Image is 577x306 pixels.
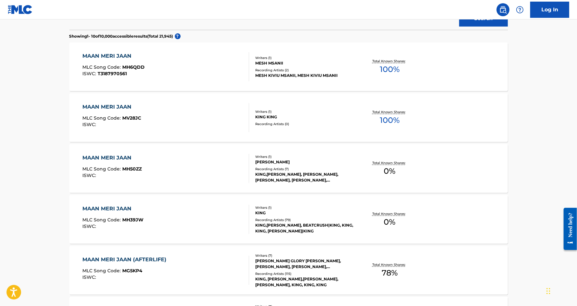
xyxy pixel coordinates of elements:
[175,33,181,39] span: ?
[255,55,353,60] div: Writers ( 1 )
[372,211,407,216] p: Total Known Shares:
[530,2,569,18] a: Log In
[69,93,508,142] a: MAAN MERI JAANMLC Song Code:MV28JCISWC:Writers (1)KING KINGRecording Artists (0)Total Known Share...
[82,52,145,60] div: MAAN MERI JAAN
[122,217,143,223] span: MH39JW
[82,268,122,274] span: MLC Song Code :
[516,6,524,14] img: help
[255,210,353,216] div: KING
[82,154,142,162] div: MAAN MERI JAAN
[547,281,550,301] div: Drag
[122,64,145,70] span: MH6QDD
[82,217,122,223] span: MLC Song Code :
[380,64,400,75] span: 100 %
[255,271,353,276] div: Recording Artists ( 115 )
[372,262,407,267] p: Total Known Shares:
[255,167,353,171] div: Recording Artists ( 7 )
[380,114,400,126] span: 100 %
[69,246,508,295] a: MAAN MERI JAAN (AFTERLIFE)MLC Song Code:MG5KP4ISWC:Writers (7)[PERSON_NAME] GLORY [PERSON_NAME], ...
[255,73,353,78] div: MESH KIVIU MSANII, MESH KIVIU MSANII
[255,253,353,258] div: Writers ( 7 )
[255,68,353,73] div: Recording Artists ( 2 )
[255,60,353,66] div: MESH MSANII
[69,42,508,91] a: MAAN MERI JAANMLC Song Code:MH6QDDISWC:T3187970561Writers (1)MESH MSANIIRecording Artists (2)MESH...
[255,222,353,234] div: KING,[PERSON_NAME], BEATCRUSH|KING, KING, KING, [PERSON_NAME]|KING
[69,195,508,244] a: MAAN MERI JAANMLC Song Code:MH39JWISWC:Writers (1)KINGRecording Artists (79)KING,[PERSON_NAME], B...
[255,114,353,120] div: KING KING
[122,166,142,172] span: MH50ZZ
[82,115,122,121] span: MLC Song Code :
[497,3,510,16] a: Public Search
[255,205,353,210] div: Writers ( 1 )
[82,64,122,70] span: MLC Song Code :
[82,71,98,76] span: ISWC :
[82,122,98,127] span: ISWC :
[69,144,508,193] a: MAAN MERI JAANMLC Song Code:MH50ZZISWC:Writers (1)[PERSON_NAME]Recording Artists (7)KING,[PERSON_...
[372,110,407,114] p: Total Known Shares:
[255,171,353,183] div: KING,[PERSON_NAME], [PERSON_NAME], [PERSON_NAME], [PERSON_NAME], [PERSON_NAME];[PERSON_NAME], [PE...
[255,154,353,159] div: Writers ( 1 )
[384,165,395,177] span: 0 %
[82,103,141,111] div: MAAN MERI JAAN
[382,267,398,279] span: 78 %
[255,258,353,270] div: [PERSON_NAME] GLORY [PERSON_NAME], [PERSON_NAME], [PERSON_NAME], [PERSON_NAME] [PERSON_NAME], [PE...
[255,159,353,165] div: [PERSON_NAME]
[82,274,98,280] span: ISWC :
[82,256,170,264] div: MAAN MERI JAAN (AFTERLIFE)
[122,268,142,274] span: MG5KP4
[513,3,526,16] div: Help
[82,172,98,178] span: ISWC :
[82,205,143,213] div: MAAN MERI JAAN
[255,218,353,222] div: Recording Artists ( 79 )
[559,203,577,255] iframe: Resource Center
[69,33,173,39] p: Showing 1 - 10 of 10,000 accessible results (Total 21,945 )
[384,216,395,228] span: 0 %
[82,223,98,229] span: ISWC :
[98,71,127,76] span: T3187970561
[255,122,353,126] div: Recording Artists ( 0 )
[255,109,353,114] div: Writers ( 1 )
[372,160,407,165] p: Total Known Shares:
[499,6,507,14] img: search
[122,115,141,121] span: MV28JC
[82,166,122,172] span: MLC Song Code :
[372,59,407,64] p: Total Known Shares:
[545,275,577,306] iframe: Chat Widget
[255,276,353,288] div: KING, [PERSON_NAME],[PERSON_NAME], [PERSON_NAME], KING, KING, KING
[8,5,33,14] img: MLC Logo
